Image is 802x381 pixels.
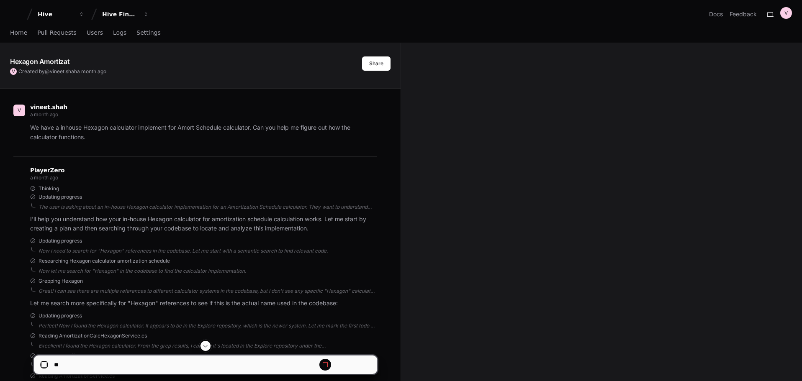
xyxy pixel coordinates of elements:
span: PlayerZero [30,168,64,173]
div: Perfect! Now I found the Hexagon calculator. It appears to be in the Explore repository, which is... [39,322,377,329]
button: Share [362,56,391,71]
span: Reading AmortizationCalcHexagonService.cs [39,332,147,339]
span: Created by [18,68,106,75]
div: Now I need to search for "Hexagon" references in the codebase. Let me start with a semantic searc... [39,248,377,254]
p: I'll help you understand how your in-house Hexagon calculator for amortization schedule calculati... [30,215,377,234]
app-text-character-animate: Hexagon Amortizat [10,57,69,66]
span: Grepping Hexagon [39,278,83,284]
a: Pull Requests [37,23,76,43]
span: Pull Requests [37,30,76,35]
span: Settings [136,30,160,35]
a: Home [10,23,27,43]
span: Updating progress [39,238,82,244]
h1: V [784,10,788,16]
a: Docs [709,10,723,18]
span: @ [45,68,50,74]
span: a month ago [30,111,58,118]
span: a month ago [77,68,106,74]
span: Updating progress [39,194,82,200]
span: vineet.shah [50,68,77,74]
button: Hive Financial Systems [99,7,152,22]
span: Thinking [39,185,59,192]
p: Let me search more specifically for "Hexagon" references to see if this is the actual name used i... [30,299,377,308]
a: Settings [136,23,160,43]
h1: V [18,107,21,114]
button: Hive [34,7,88,22]
button: Feedback [730,10,757,18]
div: Great! I can see there are multiple references to different calculator systems in the codebase, b... [39,288,377,294]
span: Updating progress [39,312,82,319]
span: a month ago [30,174,58,181]
button: V [780,7,792,19]
span: Researching Hexagon calculator amortization schedule [39,258,170,264]
div: Now let me search for "Hexagon" in the codebase to find the calculator implementation. [39,268,377,274]
a: Logs [113,23,126,43]
a: Users [87,23,103,43]
h1: V [12,68,15,75]
span: vineet.shah [30,104,67,110]
div: Hive Financial Systems [102,10,138,18]
span: Users [87,30,103,35]
span: Logs [113,30,126,35]
span: Home [10,30,27,35]
div: The user is asking about an in-house Hexagon calculator implementation for an Amortization Schedu... [39,204,377,210]
p: We have a inhouse Hexagon calculator implement for Amort Schedule calculator. Can you help me fig... [30,123,377,142]
div: Hive [38,10,74,18]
